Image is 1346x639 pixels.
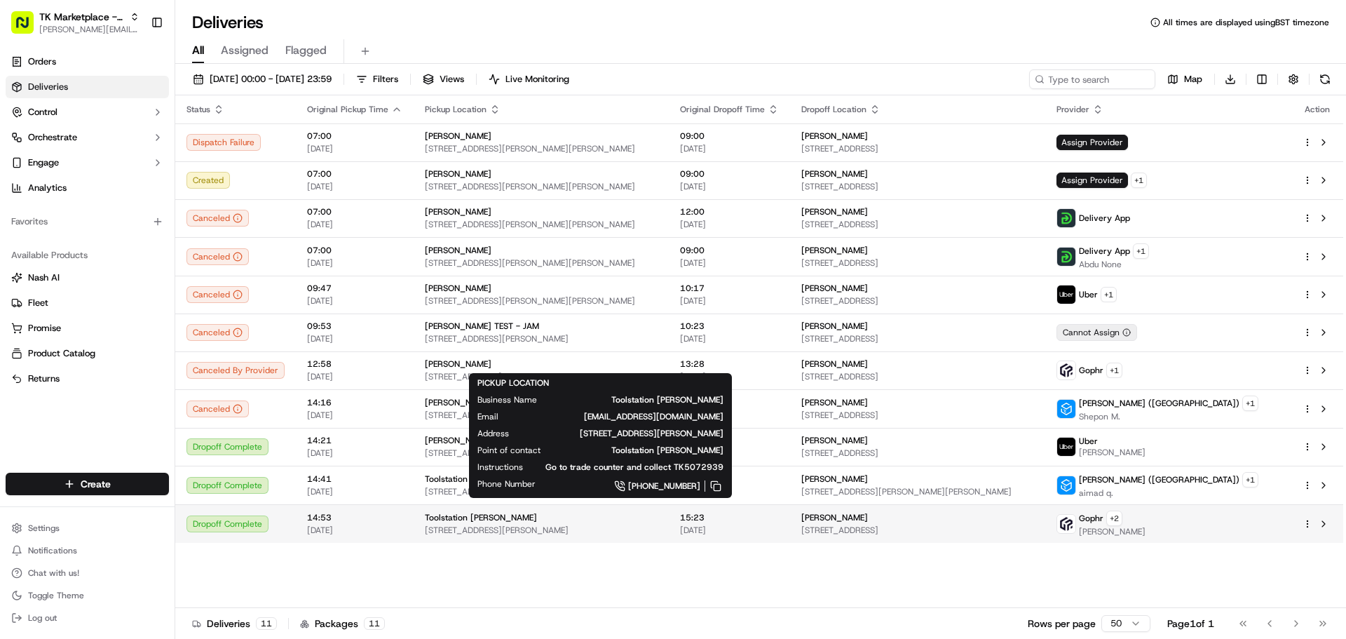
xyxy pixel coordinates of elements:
button: Settings [6,518,169,538]
div: 11 [364,617,385,630]
p: Rows per page [1028,617,1096,631]
span: [STREET_ADDRESS][PERSON_NAME][PERSON_NAME] [425,486,658,497]
div: Canceled [186,286,249,303]
span: [PERSON_NAME] [801,473,868,485]
button: Filters [350,69,405,89]
span: [DATE] [680,371,779,382]
span: [STREET_ADDRESS][PERSON_NAME][PERSON_NAME] [425,143,658,154]
button: Engage [6,152,169,174]
span: [STREET_ADDRESS][PERSON_NAME][PERSON_NAME] [425,295,658,307]
span: [PERSON_NAME] [1079,526,1146,537]
span: 13:28 [680,358,779,370]
span: Toolstation [PERSON_NAME][GEOGRAPHIC_DATA] [425,473,621,485]
span: Flagged [285,42,327,59]
span: 07:00 [307,130,402,142]
span: [PERSON_NAME] [801,130,868,142]
span: [PERSON_NAME] [801,358,868,370]
span: PICKUP LOCATION [477,377,549,389]
button: Create [6,473,169,495]
span: [DATE] [307,333,402,344]
div: Packages [300,617,385,631]
span: [STREET_ADDRESS][PERSON_NAME][PERSON_NAME] [425,181,658,192]
button: Log out [6,608,169,628]
span: [PERSON_NAME] [425,397,491,408]
button: Canceled [186,324,249,341]
button: +1 [1242,472,1258,487]
div: Deliveries [192,617,277,631]
span: [PERSON_NAME] [425,358,491,370]
span: API Documentation [132,203,225,217]
span: 07:00 [307,206,402,217]
div: 11 [256,617,277,630]
span: Toolstation [PERSON_NAME] [563,445,723,456]
a: Powered byPylon [99,237,170,248]
button: Fleet [6,292,169,314]
span: [PERSON_NAME] [425,435,491,446]
span: [STREET_ADDRESS] [801,371,1034,382]
span: [DATE] [307,219,402,230]
span: [PERSON_NAME] [801,512,868,523]
a: Returns [11,372,163,385]
span: [STREET_ADDRESS][PERSON_NAME] [425,525,658,536]
span: Chat with us! [28,567,79,579]
span: [STREET_ADDRESS] [801,257,1034,269]
span: [DATE] [307,257,402,269]
span: Live Monitoring [505,73,569,86]
span: 14:41 [307,473,402,485]
span: Toolstation [PERSON_NAME] [559,394,723,405]
span: [PERSON_NAME] [801,435,868,446]
img: Nash [14,14,42,42]
span: Promise [28,322,61,335]
span: Product Catalog [28,347,95,360]
span: [EMAIL_ADDRESS][DOMAIN_NAME] [521,411,723,422]
button: TK Marketplace - TKD [39,10,124,24]
span: Dropoff Location [801,104,866,115]
span: [STREET_ADDRESS] [801,219,1034,230]
button: Notifications [6,541,169,560]
span: [DATE] [307,448,402,459]
span: Knowledge Base [28,203,107,217]
span: [DATE] [307,525,402,536]
span: [STREET_ADDRESS][PERSON_NAME][PERSON_NAME] [425,410,658,421]
div: Action [1303,104,1332,115]
span: Email [477,411,498,422]
button: Canceled [186,248,249,265]
input: Got a question? Start typing here... [36,90,252,105]
span: Assign Provider [1056,135,1128,150]
button: +1 [1131,173,1147,188]
span: [PERSON_NAME] [801,245,868,256]
span: [STREET_ADDRESS][PERSON_NAME] [531,428,723,439]
div: 📗 [14,205,25,216]
a: Deliveries [6,76,169,98]
span: Uber [1079,289,1098,300]
span: Abdu None [1079,259,1149,270]
div: 💻 [118,205,130,216]
span: [PERSON_NAME] [801,283,868,294]
button: Start new chat [238,138,255,155]
span: Delivery App [1079,213,1130,224]
span: 09:00 [680,245,779,256]
span: Settings [28,523,60,534]
span: Shepon M. [1079,411,1258,422]
span: 14:16 [307,397,402,408]
span: [PERSON_NAME] [425,245,491,256]
span: Create [81,477,111,491]
span: [DATE] [680,333,779,344]
a: Orders [6,51,169,73]
span: [DATE] [680,181,779,192]
div: Favorites [6,210,169,233]
span: Orchestrate [28,131,77,144]
span: [PERSON_NAME] [425,130,491,142]
span: [DATE] [680,257,779,269]
button: Promise [6,317,169,339]
span: 10:23 [680,321,779,332]
button: Live Monitoring [482,69,576,89]
span: Orders [28,55,56,68]
span: 07:00 [307,168,402,180]
button: Canceled [186,401,249,417]
span: 09:00 [680,130,779,142]
span: [STREET_ADDRESS] [801,448,1034,459]
button: Control [6,101,169,123]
